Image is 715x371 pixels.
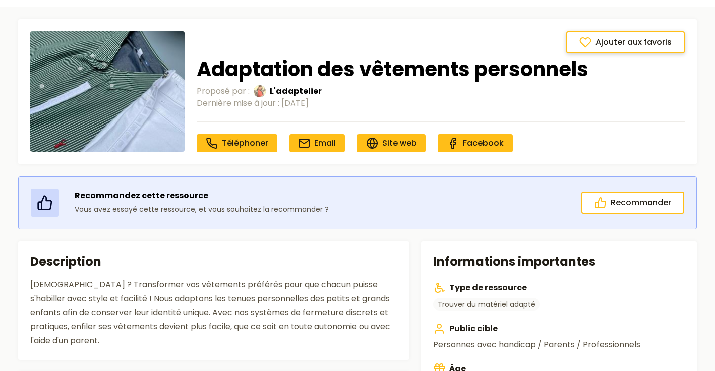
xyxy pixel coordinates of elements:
span: Proposé par : [197,85,250,97]
button: Recommander [581,192,684,214]
p: Personnes avec handicap / Parents / Professionnels [433,339,685,351]
span: Recommander [611,197,671,209]
a: Site web [357,134,426,152]
a: Email [289,134,345,152]
h1: Adaptation des vêtements personnels [197,57,685,81]
button: Ajouter aux favoris [566,31,685,53]
a: Téléphoner [197,134,277,152]
a: L'adaptelierL'adaptelier [254,85,322,97]
span: Ajouter aux favoris [595,36,672,48]
h3: Type de ressource [433,282,685,294]
img: L'adaptelier [254,85,266,97]
span: L'adaptelier [270,85,322,97]
time: [DATE] [281,97,309,109]
p: Vous avez essayé cette ressource, et vous souhaitez la recommander ? [75,204,329,216]
h3: Public cible [433,323,685,335]
div: [DEMOGRAPHIC_DATA] ? Transformer vos vêtements préférés pour que chacun puisse s'habiller avec st... [30,278,397,348]
h2: Description [30,254,397,270]
h2: Informations importantes [433,254,685,270]
a: Facebook [438,134,513,152]
span: Site web [382,137,417,149]
a: Trouver du matériel adapté [433,298,540,311]
p: Recommandez cette ressource [75,190,329,202]
img: Whats App Image 2024 06 17 at 17.16.35 (3) [30,31,185,152]
div: Dernière mise à jour : [197,97,685,109]
span: Téléphoner [222,137,268,149]
span: Email [314,137,336,149]
span: Facebook [463,137,504,149]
